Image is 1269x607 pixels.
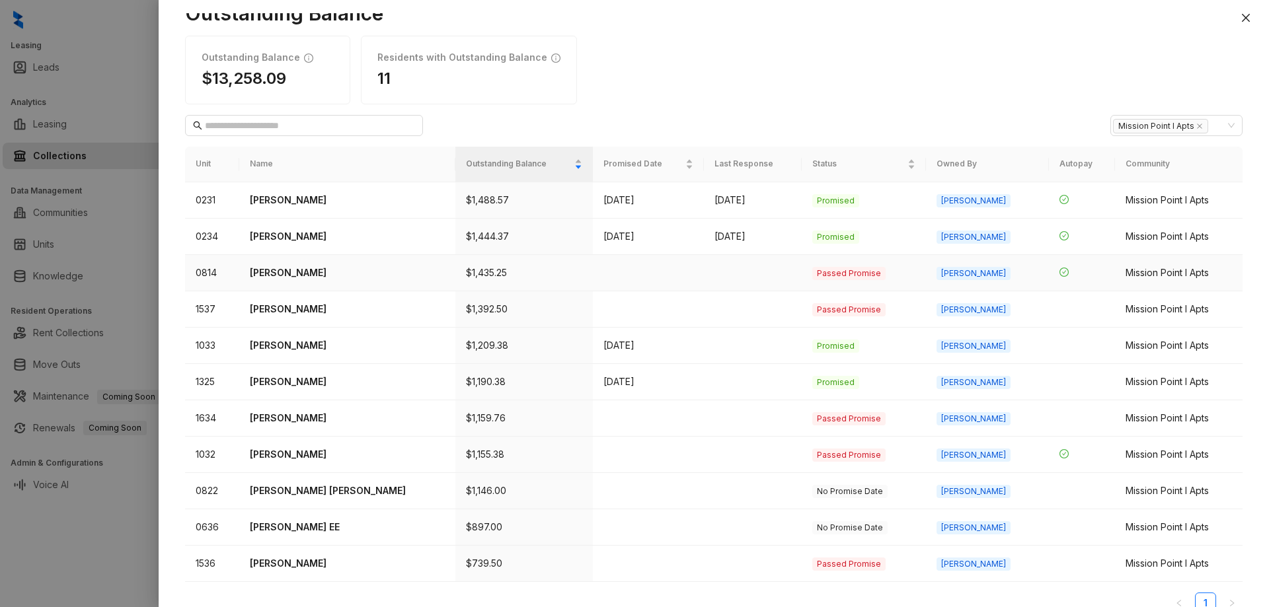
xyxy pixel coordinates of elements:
p: [PERSON_NAME] [250,447,445,462]
span: Passed Promise [812,448,886,462]
p: [PERSON_NAME] [250,556,445,571]
span: Outstanding Balance [466,158,572,170]
td: 0814 [185,255,239,291]
div: Mission Point I Apts [1126,483,1232,498]
span: [PERSON_NAME] [937,267,1011,280]
td: 1032 [185,437,239,473]
span: [PERSON_NAME] [937,303,1011,316]
span: check-circle [1059,195,1069,204]
span: No Promise Date [812,485,888,498]
span: check-circle [1059,449,1069,458]
span: Promised [812,376,859,389]
td: 0822 [185,473,239,509]
td: [DATE] [593,328,703,364]
span: Promised [812,339,859,353]
td: $1,146.00 [455,473,593,509]
td: 1634 [185,400,239,437]
td: $1,209.38 [455,328,593,364]
span: right [1228,599,1236,607]
td: $1,190.38 [455,364,593,400]
span: close [1241,13,1251,23]
td: $739.50 [455,546,593,582]
span: Promised Date [603,158,682,170]
h1: 11 [377,69,560,88]
h1: Residents with Outstanding Balance [377,52,547,63]
span: No Promise Date [812,521,888,534]
h1: Outstanding Balance [185,1,1243,25]
span: search [193,121,202,130]
span: left [1175,599,1183,607]
span: [PERSON_NAME] [937,521,1011,534]
p: [PERSON_NAME] [250,375,445,389]
h1: $13,258.09 [202,69,334,88]
div: Mission Point I Apts [1126,556,1232,571]
span: Mission Point I Apts [1113,119,1208,133]
span: check-circle [1059,231,1069,240]
span: Passed Promise [812,412,886,425]
p: [PERSON_NAME] [PERSON_NAME] [250,483,445,498]
span: Passed Promise [812,267,886,280]
td: 1033 [185,328,239,364]
div: Mission Point I Apts [1126,266,1232,280]
td: $1,435.25 [455,255,593,291]
span: check-circle [1059,268,1069,277]
p: [PERSON_NAME] [250,266,445,280]
span: [PERSON_NAME] [937,485,1011,498]
td: [DATE] [593,182,703,219]
td: $1,155.38 [455,437,593,473]
td: 1537 [185,291,239,328]
td: $1,488.57 [455,182,593,219]
td: [DATE] [704,182,802,219]
div: Mission Point I Apts [1126,411,1232,425]
th: Community [1115,147,1243,182]
span: [PERSON_NAME] [937,412,1011,425]
div: Mission Point I Apts [1126,520,1232,534]
h1: Outstanding Balance [202,52,300,63]
td: $1,444.37 [455,219,593,255]
td: 0636 [185,509,239,546]
span: close [1196,123,1203,129]
span: [PERSON_NAME] [937,231,1011,244]
th: Autopay [1049,147,1115,182]
div: Mission Point I Apts [1126,338,1232,353]
td: 0231 [185,182,239,219]
td: 1536 [185,546,239,582]
div: Mission Point I Apts [1126,375,1232,389]
span: [PERSON_NAME] [937,339,1011,353]
th: Status [802,147,926,182]
div: Mission Point I Apts [1126,229,1232,244]
th: Last Response [704,147,802,182]
p: [PERSON_NAME] [250,411,445,425]
div: Mission Point I Apts [1126,447,1232,462]
p: [PERSON_NAME] [250,302,445,316]
div: Mission Point I Apts [1126,193,1232,207]
th: Name [239,147,456,182]
td: [DATE] [593,364,703,400]
td: $1,159.76 [455,400,593,437]
td: $1,392.50 [455,291,593,328]
span: Promised [812,231,859,244]
td: [DATE] [593,219,703,255]
span: Passed Promise [812,557,886,571]
span: [PERSON_NAME] [937,376,1011,389]
span: info-circle [304,52,313,63]
th: Owned By [926,147,1049,182]
span: [PERSON_NAME] [937,194,1011,207]
td: $897.00 [455,509,593,546]
td: [DATE] [704,219,802,255]
p: [PERSON_NAME] [250,229,445,244]
span: Promised [812,194,859,207]
span: [PERSON_NAME] [937,448,1011,462]
td: 0234 [185,219,239,255]
p: [PERSON_NAME] [250,338,445,353]
div: Mission Point I Apts [1126,302,1232,316]
th: Promised Date [593,147,703,182]
span: [PERSON_NAME] [937,557,1011,571]
button: Close [1238,10,1254,26]
td: 1325 [185,364,239,400]
span: info-circle [551,52,560,63]
p: [PERSON_NAME] EE [250,520,445,534]
th: Unit [185,147,239,182]
span: Status [812,158,905,170]
p: [PERSON_NAME] [250,193,445,207]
